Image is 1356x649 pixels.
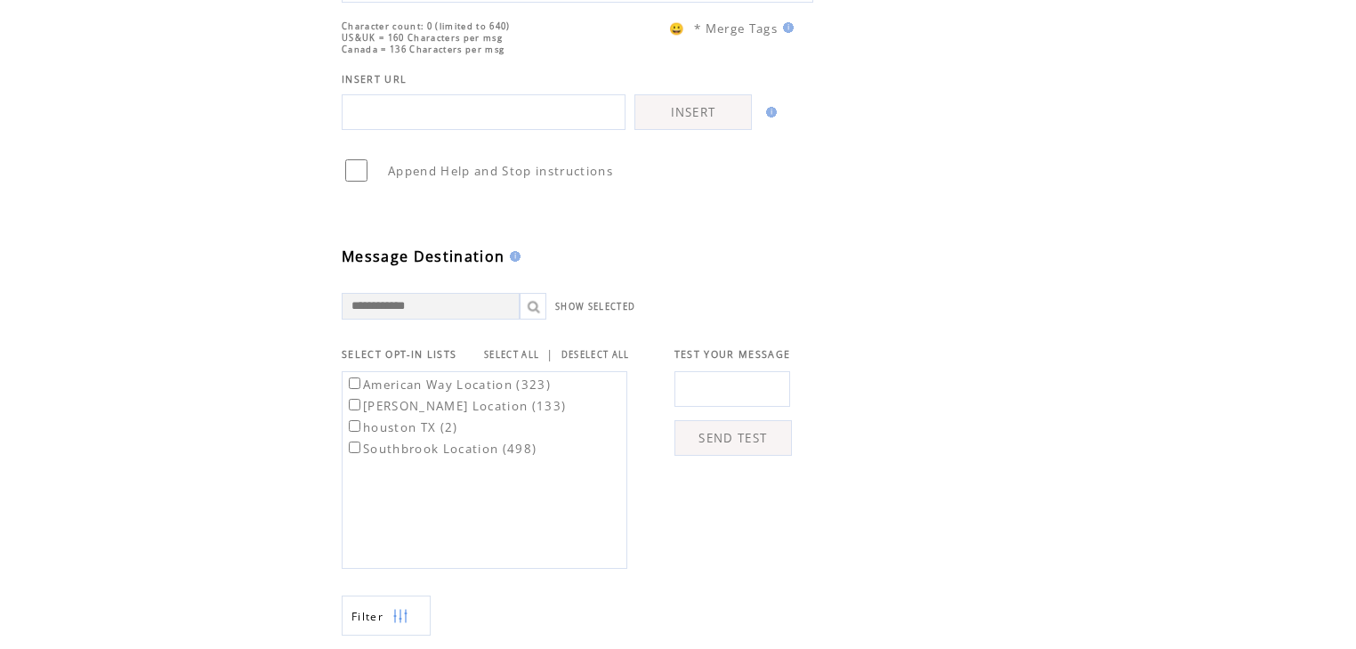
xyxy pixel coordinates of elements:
span: 😀 [669,20,685,37]
input: American Way Location (323) [349,377,360,389]
span: Append Help and Stop instructions [388,163,613,179]
span: Character count: 0 (limited to 640) [342,20,511,32]
img: help.gif [761,107,777,118]
a: SHOW SELECTED [555,301,635,312]
img: help.gif [778,22,794,33]
span: TEST YOUR MESSAGE [674,348,791,361]
a: INSERT [634,94,752,130]
a: Filter [342,596,431,636]
label: American Way Location (323) [345,377,551,393]
input: Southbrook Location (498) [349,442,360,453]
span: Canada = 136 Characters per msg [342,44,504,55]
img: filters.png [392,596,408,637]
span: SELECT OPT-IN LISTS [342,348,456,361]
label: houston TX (2) [345,419,458,435]
span: | [546,346,553,362]
a: DESELECT ALL [561,349,630,361]
label: Southbrook Location (498) [345,441,537,457]
label: [PERSON_NAME] Location (133) [345,398,566,414]
a: SEND TEST [674,420,792,456]
span: INSERT URL [342,73,407,85]
span: US&UK = 160 Characters per msg [342,32,503,44]
span: Show filters [351,609,383,624]
span: * Merge Tags [694,20,778,37]
input: [PERSON_NAME] Location (133) [349,399,360,410]
img: help.gif [504,251,521,262]
input: houston TX (2) [349,420,360,432]
span: Message Destination [342,247,504,266]
a: SELECT ALL [484,349,539,361]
